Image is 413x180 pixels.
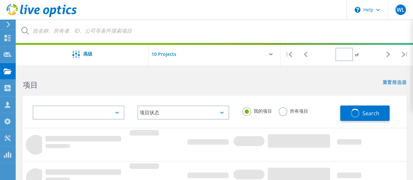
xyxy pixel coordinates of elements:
[137,106,229,120] div: 项目状态
[396,43,413,66] div: |
[340,106,389,121] button: Search
[355,7,360,13] svg: \n
[7,14,77,18] a: Live Optics Dashboard
[382,80,406,86] a: 重置筛选器
[83,52,92,56] span: 高级
[362,110,379,117] span: Search
[355,52,358,57] span: of
[278,107,308,113] label: 所有项目
[281,43,297,66] div: |
[242,107,272,113] label: 我的项目
[23,79,38,90] b: 项目
[396,7,404,12] span: WL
